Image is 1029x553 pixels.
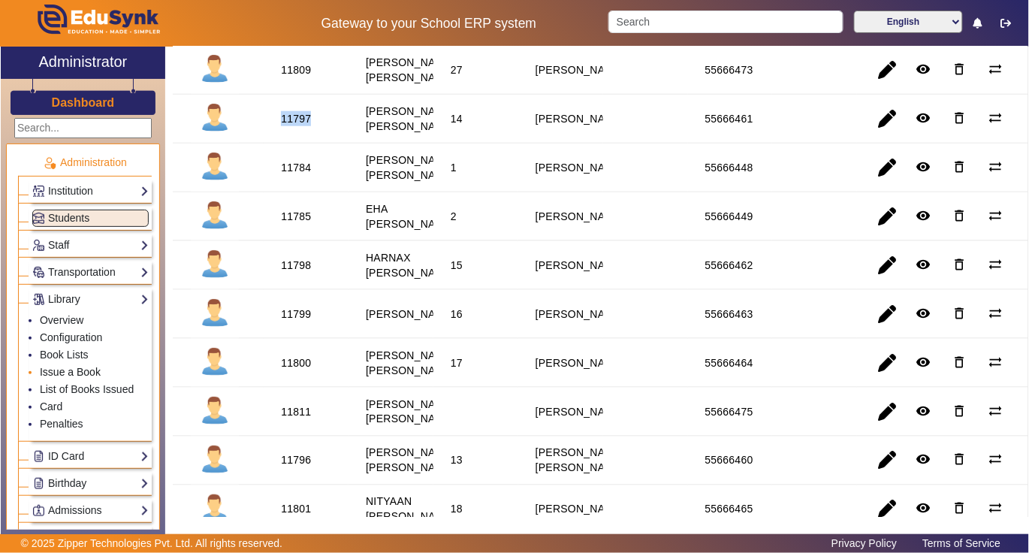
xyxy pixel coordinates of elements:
div: 11799 [281,307,311,322]
div: [PERSON_NAME] [536,62,624,77]
a: Students [32,210,149,227]
mat-icon: remove_red_eye [916,62,931,77]
mat-icon: delete_outline [952,452,967,467]
mat-icon: sync_alt [988,208,1003,223]
a: Administrator [1,47,165,79]
div: [PERSON_NAME] [536,258,624,273]
div: 11796 [281,453,311,468]
div: 14 [451,111,463,126]
mat-icon: sync_alt [988,403,1003,419]
div: 55666462 [705,258,753,273]
mat-icon: sync_alt [988,62,1003,77]
a: Configuration [40,331,102,343]
h2: Administrator [39,53,128,71]
div: 15 [451,258,463,273]
staff-with-status: [PERSON_NAME] [PERSON_NAME] [366,105,454,132]
staff-with-status: [PERSON_NAME] [PERSON_NAME] [366,154,454,181]
mat-icon: remove_red_eye [916,110,931,125]
mat-icon: sync_alt [988,452,1003,467]
mat-icon: remove_red_eye [916,159,931,174]
div: [PERSON_NAME] [536,160,624,175]
img: profile.png [196,344,234,382]
mat-icon: remove_red_eye [916,403,931,419]
div: 11785 [281,209,311,224]
mat-icon: delete_outline [952,403,967,419]
div: 55666449 [705,209,753,224]
mat-icon: remove_red_eye [916,452,931,467]
mat-icon: sync_alt [988,110,1003,125]
input: Search... [14,118,152,138]
a: Terms of Service [915,533,1008,553]
mat-icon: sync_alt [988,257,1003,272]
mat-icon: remove_red_eye [916,208,931,223]
img: Administration.png [43,156,56,170]
a: Issue a Book [40,366,101,378]
div: [PERSON_NAME] [536,355,624,370]
mat-icon: delete_outline [952,208,967,223]
a: Penalties [40,418,83,430]
div: 11798 [281,258,311,273]
span: Students [48,212,89,224]
input: Search [608,11,843,33]
mat-icon: remove_red_eye [916,257,931,272]
div: 16 [451,307,463,322]
p: Administration [18,155,152,171]
img: profile.png [196,393,234,431]
div: 1 [451,160,457,175]
div: 11809 [281,62,311,77]
a: List of Books Issued [40,383,134,395]
mat-icon: delete_outline [952,501,967,516]
staff-with-status: HARNAX [PERSON_NAME] [366,252,454,279]
img: profile.png [196,491,234,528]
img: profile.png [196,246,234,284]
mat-icon: remove_red_eye [916,355,931,370]
div: 55666464 [705,355,753,370]
mat-icon: delete_outline [952,110,967,125]
div: 55666473 [705,62,753,77]
staff-with-status: [PERSON_NAME] [PERSON_NAME] [366,56,454,83]
div: [PERSON_NAME] [PERSON_NAME] [536,446,624,476]
mat-icon: delete_outline [952,306,967,321]
div: 17 [451,355,463,370]
div: [PERSON_NAME] [536,111,624,126]
mat-icon: delete_outline [952,159,967,174]
p: © 2025 Zipper Technologies Pvt. Ltd. All rights reserved. [21,536,283,551]
img: profile.png [196,198,234,235]
img: profile.png [196,149,234,186]
mat-icon: delete_outline [952,257,967,272]
a: Dashboard [51,95,116,110]
a: Overview [40,314,83,326]
div: 55666465 [705,502,753,517]
div: 11797 [281,111,311,126]
a: Privacy Policy [824,533,904,553]
img: profile.png [196,51,234,89]
a: Card [40,400,62,412]
div: 27 [451,62,463,77]
mat-icon: remove_red_eye [916,306,931,321]
div: 11811 [281,404,311,419]
mat-icon: sync_alt [988,159,1003,174]
div: 11801 [281,502,311,517]
div: 55666460 [705,453,753,468]
div: [PERSON_NAME] [536,502,624,517]
mat-icon: sync_alt [988,355,1003,370]
div: 55666461 [705,111,753,126]
img: Students.png [33,213,44,224]
div: 11800 [281,355,311,370]
mat-icon: delete_outline [952,355,967,370]
staff-with-status: NITYAAN [PERSON_NAME] [366,496,454,523]
div: [PERSON_NAME] [536,404,624,419]
mat-icon: sync_alt [988,501,1003,516]
staff-with-status: [PERSON_NAME] [PERSON_NAME] [366,447,454,474]
h5: Gateway to your School ERP system [266,16,593,32]
div: 55666463 [705,307,753,322]
mat-icon: remove_red_eye [916,501,931,516]
div: 2 [451,209,457,224]
div: 11784 [281,160,311,175]
div: 55666448 [705,160,753,175]
h3: Dashboard [52,95,115,110]
staff-with-status: [PERSON_NAME] [PERSON_NAME] [366,398,454,425]
div: 18 [451,502,463,517]
mat-icon: delete_outline [952,62,967,77]
staff-with-status: EHA [PERSON_NAME] [366,203,454,230]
